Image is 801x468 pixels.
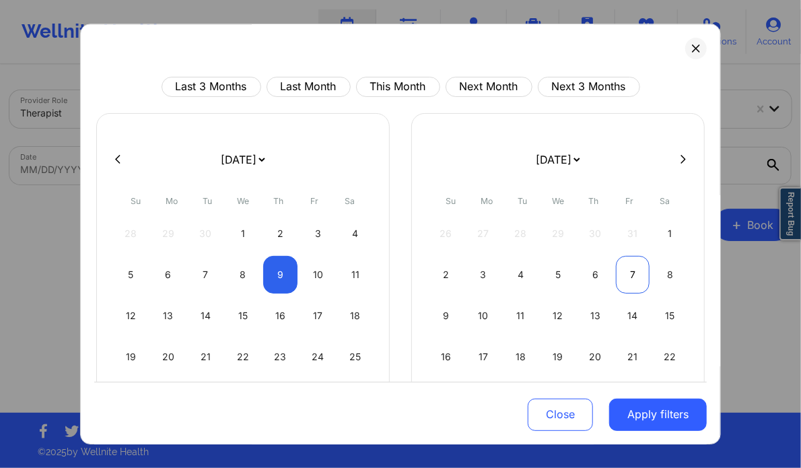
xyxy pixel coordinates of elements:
[188,297,223,335] div: Tue Oct 14 2025
[338,297,372,335] div: Sat Oct 18 2025
[466,338,501,376] div: Mon Nov 17 2025
[151,256,186,294] div: Mon Oct 06 2025
[301,215,335,253] div: Fri Oct 03 2025
[653,338,687,376] div: Sat Nov 22 2025
[162,77,261,97] button: Last 3 Months
[503,256,538,294] div: Tue Nov 04 2025
[552,196,564,206] abbr: Wednesday
[301,256,335,294] div: Fri Oct 10 2025
[274,196,284,206] abbr: Thursday
[151,338,186,376] div: Mon Oct 20 2025
[578,379,613,417] div: Thu Nov 27 2025
[226,215,260,253] div: Wed Oct 01 2025
[114,297,148,335] div: Sun Oct 12 2025
[338,338,372,376] div: Sat Oct 25 2025
[267,77,351,97] button: Last Month
[356,77,440,97] button: This Month
[446,77,532,97] button: Next Month
[503,379,538,417] div: Tue Nov 25 2025
[446,196,456,206] abbr: Sunday
[616,297,650,335] div: Fri Nov 14 2025
[466,256,501,294] div: Mon Nov 03 2025
[429,256,463,294] div: Sun Nov 02 2025
[616,338,650,376] div: Fri Nov 21 2025
[226,297,260,335] div: Wed Oct 15 2025
[188,379,223,417] div: Tue Oct 28 2025
[625,196,633,206] abbr: Friday
[188,338,223,376] div: Tue Oct 21 2025
[301,338,335,376] div: Fri Oct 24 2025
[578,297,613,335] div: Thu Nov 13 2025
[114,256,148,294] div: Sun Oct 05 2025
[578,338,613,376] div: Thu Nov 20 2025
[653,256,687,294] div: Sat Nov 08 2025
[226,338,260,376] div: Wed Oct 22 2025
[263,256,298,294] div: Thu Oct 09 2025
[151,379,186,417] div: Mon Oct 27 2025
[203,196,212,206] abbr: Tuesday
[429,297,463,335] div: Sun Nov 09 2025
[541,297,576,335] div: Wed Nov 12 2025
[263,338,298,376] div: Thu Oct 23 2025
[226,379,260,417] div: Wed Oct 29 2025
[301,379,335,417] div: Fri Oct 31 2025
[538,77,640,97] button: Next 3 Months
[541,338,576,376] div: Wed Nov 19 2025
[188,256,223,294] div: Tue Oct 07 2025
[151,297,186,335] div: Mon Oct 13 2025
[338,215,372,253] div: Sat Oct 04 2025
[338,256,372,294] div: Sat Oct 11 2025
[114,338,148,376] div: Sun Oct 19 2025
[481,196,493,206] abbr: Monday
[653,215,687,253] div: Sat Nov 01 2025
[466,379,501,417] div: Mon Nov 24 2025
[609,398,707,430] button: Apply filters
[263,379,298,417] div: Thu Oct 30 2025
[616,379,650,417] div: Fri Nov 28 2025
[518,196,527,206] abbr: Tuesday
[237,196,249,206] abbr: Wednesday
[528,398,593,430] button: Close
[541,379,576,417] div: Wed Nov 26 2025
[466,297,501,335] div: Mon Nov 10 2025
[226,256,260,294] div: Wed Oct 08 2025
[301,297,335,335] div: Fri Oct 17 2025
[429,379,463,417] div: Sun Nov 23 2025
[263,215,298,253] div: Thu Oct 02 2025
[541,256,576,294] div: Wed Nov 05 2025
[589,196,599,206] abbr: Thursday
[114,379,148,417] div: Sun Oct 26 2025
[263,297,298,335] div: Thu Oct 16 2025
[310,196,318,206] abbr: Friday
[653,297,687,335] div: Sat Nov 15 2025
[429,338,463,376] div: Sun Nov 16 2025
[503,297,538,335] div: Tue Nov 11 2025
[503,338,538,376] div: Tue Nov 18 2025
[653,379,687,417] div: Sat Nov 29 2025
[166,196,178,206] abbr: Monday
[660,196,670,206] abbr: Saturday
[616,256,650,294] div: Fri Nov 07 2025
[131,196,141,206] abbr: Sunday
[345,196,355,206] abbr: Saturday
[578,256,613,294] div: Thu Nov 06 2025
